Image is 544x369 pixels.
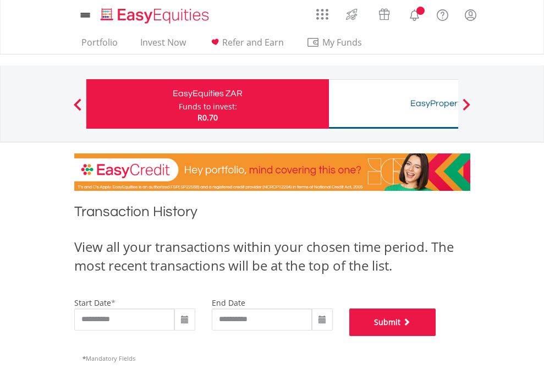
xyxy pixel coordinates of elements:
[74,202,470,227] h1: Transaction History
[96,3,213,25] a: Home page
[93,86,322,101] div: EasyEquities ZAR
[349,309,436,336] button: Submit
[136,37,190,54] a: Invest Now
[375,5,393,23] img: vouchers-v2.svg
[316,8,328,20] img: grid-menu-icon.svg
[306,35,378,49] span: My Funds
[343,5,361,23] img: thrive-v2.svg
[98,7,213,25] img: EasyEquities_Logo.png
[400,3,428,25] a: Notifications
[74,153,470,191] img: EasyCredit Promotion Banner
[197,112,218,123] span: R0.70
[74,298,111,308] label: start date
[455,104,477,115] button: Next
[77,37,122,54] a: Portfolio
[457,3,485,27] a: My Profile
[67,104,89,115] button: Previous
[74,238,470,276] div: View all your transactions within your chosen time period. The most recent transactions will be a...
[428,3,457,25] a: FAQ's and Support
[212,298,245,308] label: end date
[368,3,400,23] a: Vouchers
[83,354,135,362] span: Mandatory Fields
[309,3,336,20] a: AppsGrid
[222,36,284,48] span: Refer and Earn
[179,101,237,112] div: Funds to invest:
[204,37,288,54] a: Refer and Earn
